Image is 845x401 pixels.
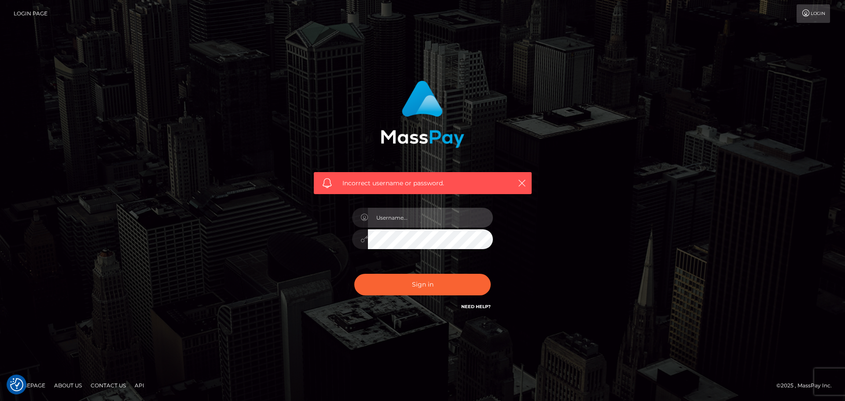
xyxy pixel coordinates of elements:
[368,208,493,228] input: Username...
[51,379,85,392] a: About Us
[776,381,838,390] div: © 2025 , MassPay Inc.
[10,379,49,392] a: Homepage
[87,379,129,392] a: Contact Us
[10,378,23,391] img: Revisit consent button
[461,304,491,309] a: Need Help?
[131,379,148,392] a: API
[342,179,503,188] span: Incorrect username or password.
[354,274,491,295] button: Sign in
[14,4,48,23] a: Login Page
[10,378,23,391] button: Consent Preferences
[381,81,464,148] img: MassPay Login
[797,4,830,23] a: Login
